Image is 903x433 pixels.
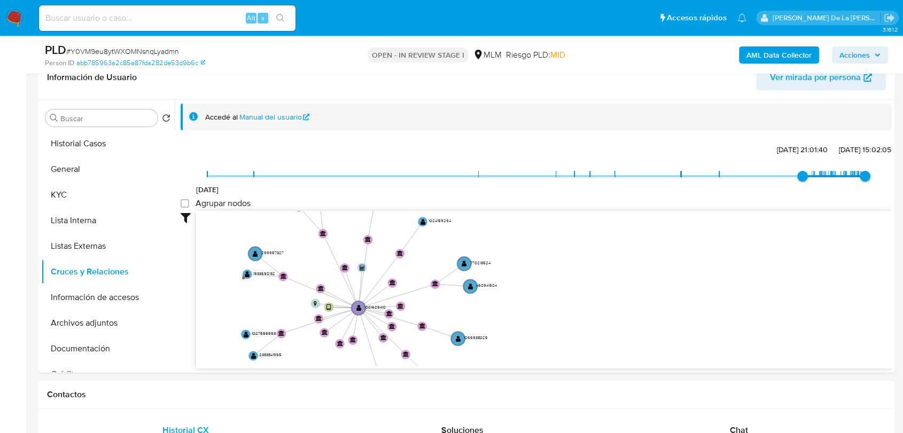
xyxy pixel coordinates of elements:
button: Acciones [832,46,888,64]
text:  [356,304,361,311]
div: MLM [473,49,502,61]
text:  [468,282,473,289]
button: General [41,156,175,182]
text:  [245,271,250,278]
text: D [243,275,245,280]
b: AML Data Collector [746,46,812,64]
text: 770213524 [470,259,491,265]
text:  [420,218,425,225]
span: Ver mirada por persona [770,65,861,90]
p: OPEN - IN REVIEW STAGE I [368,48,469,62]
p: javier.gutierrez@mercadolibre.com.mx [773,13,881,23]
span: Accesos rápidos [667,12,727,23]
text:  [337,340,343,346]
button: Historial Casos [41,131,175,156]
text:  [253,250,258,257]
text:  [390,280,395,286]
text:  [365,237,371,242]
text:  [243,330,248,337]
text:  [350,337,356,343]
text:  [398,303,403,309]
text: 1933690132 [253,270,275,276]
text:  [280,273,286,279]
text:  [432,281,438,287]
text:  [386,311,392,317]
text:  [342,265,348,271]
text:  [389,324,395,329]
text:  [314,301,317,306]
button: Lista Interna [41,208,175,233]
text:  [380,335,386,341]
button: Créditos [41,361,175,387]
text:  [318,285,324,291]
span: s [261,13,264,23]
span: [DATE] [196,184,219,195]
button: Ver mirada por persona [756,65,886,90]
input: Buscar usuario o caso... [39,11,295,25]
span: Acciones [839,46,870,64]
text: 1001629410 [364,304,386,310]
button: Archivos adjuntos [41,310,175,336]
button: Listas Externas [41,233,175,259]
span: Alt [247,13,255,23]
span: # Y0VM9eu8ytWXOMNsnqLyadmn [66,46,179,57]
span: 3.161.2 [882,25,898,34]
button: KYC [41,182,175,208]
span: [DATE] 15:02:05 [839,144,891,155]
span: Accedé al [205,112,238,122]
input: Agrupar nodos [181,199,189,208]
text: 299957327 [261,250,284,256]
text:  [251,352,256,359]
text: 2383841965 [259,352,282,358]
text:  [397,250,403,256]
a: Manual del usuario [239,112,310,122]
text:  [322,329,328,335]
b: Person ID [45,58,74,68]
span: Agrupar nodos [196,198,251,209]
text: 1027555553 [252,330,276,336]
text:  [456,335,461,342]
span: [DATE] 21:01:40 [777,144,828,155]
span: Riesgo PLD: [506,49,565,61]
button: Cruces y Relaciones [41,259,175,285]
text:  [316,316,322,321]
span: MID [550,49,565,61]
b: PLD [45,41,66,58]
text:  [419,323,425,329]
button: Volver al orden por defecto [162,114,170,125]
text:  [320,230,326,236]
button: search-icon [269,11,291,26]
h1: Información de Usuario [47,72,137,83]
text:  [360,264,365,270]
button: Información de accesos [41,285,175,310]
text: 1024159294 [429,218,451,224]
text: 1066938025 [464,335,488,341]
button: Buscar [50,114,58,122]
h1: Contactos [47,389,886,400]
a: abb785963a2c85a87fda282de53d9b6c [76,58,205,68]
text:  [403,351,409,357]
text:  [462,260,467,267]
text:  [326,304,331,311]
a: Notificaciones [737,13,746,22]
a: Salir [884,12,895,23]
text:  [278,330,284,336]
button: AML Data Collector [739,46,819,64]
text: 460941504 [476,282,497,288]
button: Documentación [41,336,175,361]
input: Buscar [60,114,153,123]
